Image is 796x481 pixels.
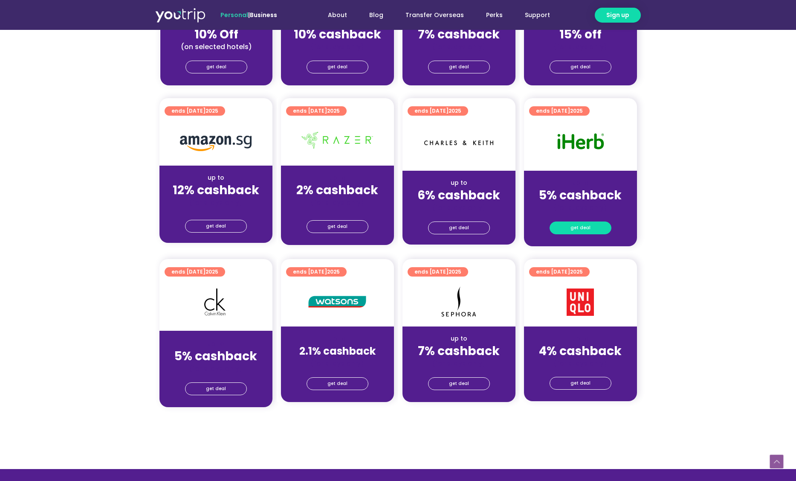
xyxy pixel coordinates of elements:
[531,203,630,212] div: (for stays only)
[358,7,394,23] a: Blog
[409,178,509,187] div: up to
[514,7,561,23] a: Support
[418,343,500,359] strong: 7% cashback
[418,26,500,43] strong: 7% cashback
[171,106,218,116] span: ends [DATE]
[299,344,376,358] strong: 2.1% cashback
[531,42,630,51] div: (for stays only)
[570,377,590,389] span: get deal
[206,268,218,275] span: 2025
[307,220,368,233] a: get deal
[606,11,629,20] span: Sign up
[166,173,266,182] div: up to
[409,334,509,343] div: up to
[293,106,340,116] span: ends [DATE]
[220,11,248,19] span: Personal
[327,61,347,73] span: get deal
[294,26,381,43] strong: 10% cashback
[166,339,266,348] div: up to
[288,334,387,343] div: up to
[449,268,461,275] span: 2025
[206,61,226,73] span: get deal
[220,11,277,19] span: |
[550,61,611,73] a: get deal
[414,267,461,277] span: ends [DATE]
[293,267,340,277] span: ends [DATE]
[408,267,468,277] a: ends [DATE]2025
[570,268,583,275] span: 2025
[173,182,259,198] strong: 12% cashback
[327,268,340,275] span: 2025
[428,377,490,390] a: get deal
[409,203,509,212] div: (for stays only)
[288,359,387,368] div: (for stays only)
[559,26,602,43] strong: 15% off
[166,198,266,207] div: (for stays only)
[595,8,641,23] a: Sign up
[409,359,509,368] div: (for stays only)
[409,42,509,51] div: (for stays only)
[165,106,225,116] a: ends [DATE]2025
[408,106,468,116] a: ends [DATE]2025
[394,7,475,23] a: Transfer Overseas
[531,178,630,187] div: up to
[300,7,561,23] nav: Menu
[307,61,368,73] a: get deal
[317,7,358,23] a: About
[185,382,247,395] a: get deal
[174,348,257,364] strong: 5% cashback
[414,106,461,116] span: ends [DATE]
[194,26,238,43] strong: 10% Off
[165,267,225,277] a: ends [DATE]2025
[550,222,611,234] a: get deal
[475,7,514,23] a: Perks
[185,220,247,233] a: get deal
[449,107,461,114] span: 2025
[286,267,347,277] a: ends [DATE]2025
[428,222,490,234] a: get deal
[539,187,622,204] strong: 5% cashback
[288,173,387,182] div: up to
[539,343,622,359] strong: 4% cashback
[449,378,469,390] span: get deal
[529,106,590,116] a: ends [DATE]2025
[250,11,277,19] a: Business
[167,42,266,51] div: (on selected hotels)
[550,377,611,390] a: get deal
[570,107,583,114] span: 2025
[288,42,387,51] div: (for stays only)
[327,378,347,390] span: get deal
[428,61,490,73] a: get deal
[417,187,500,204] strong: 6% cashback
[307,377,368,390] a: get deal
[570,61,590,73] span: get deal
[327,107,340,114] span: 2025
[449,222,469,234] span: get deal
[185,61,247,73] a: get deal
[536,106,583,116] span: ends [DATE]
[288,198,387,207] div: (for stays only)
[529,267,590,277] a: ends [DATE]2025
[327,221,347,233] span: get deal
[531,359,630,368] div: (for stays only)
[286,106,347,116] a: ends [DATE]2025
[206,220,226,232] span: get deal
[166,364,266,373] div: (for stays only)
[296,182,378,198] strong: 2% cashback
[206,383,226,395] span: get deal
[171,267,218,277] span: ends [DATE]
[449,61,469,73] span: get deal
[206,107,218,114] span: 2025
[570,222,590,234] span: get deal
[531,334,630,343] div: up to
[536,267,583,277] span: ends [DATE]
